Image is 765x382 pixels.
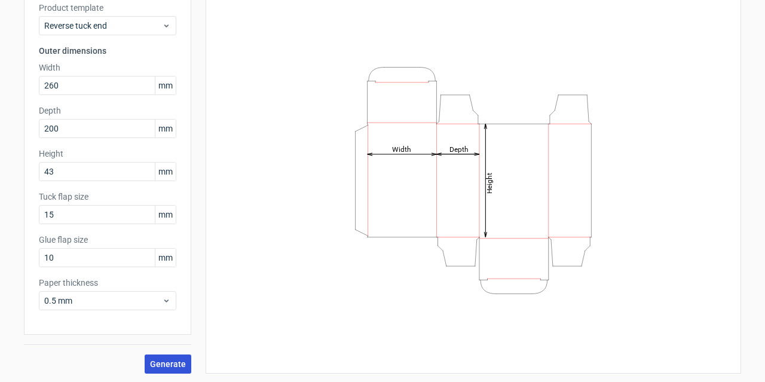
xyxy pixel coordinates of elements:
[39,277,176,289] label: Paper thickness
[145,355,191,374] button: Generate
[39,105,176,117] label: Depth
[155,249,176,267] span: mm
[449,145,469,153] tspan: Depth
[155,163,176,181] span: mm
[155,120,176,137] span: mm
[485,172,494,193] tspan: Height
[39,2,176,14] label: Product template
[39,62,176,74] label: Width
[39,234,176,246] label: Glue flap size
[39,148,176,160] label: Height
[44,20,162,32] span: Reverse tuck end
[392,145,411,153] tspan: Width
[150,360,186,368] span: Generate
[44,295,162,307] span: 0.5 mm
[155,77,176,94] span: mm
[155,206,176,224] span: mm
[39,45,176,57] h3: Outer dimensions
[39,191,176,203] label: Tuck flap size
